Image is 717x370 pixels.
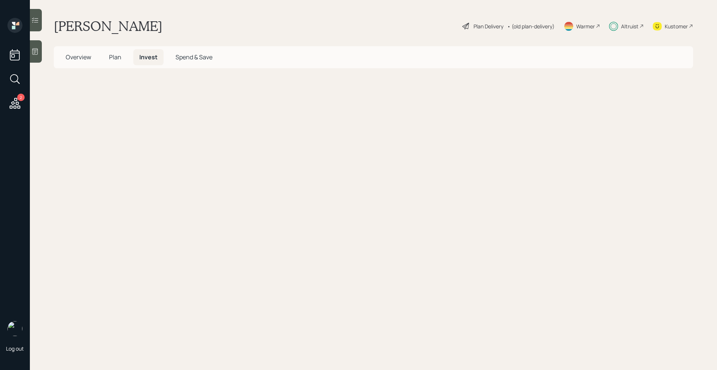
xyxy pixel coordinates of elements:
h1: [PERSON_NAME] [54,18,162,34]
span: Invest [139,53,158,61]
span: Overview [66,53,91,61]
span: Spend & Save [176,53,212,61]
div: Log out [6,345,24,352]
div: • (old plan-delivery) [507,22,555,30]
div: Altruist [621,22,639,30]
img: michael-russo-headshot.png [7,321,22,336]
div: Kustomer [665,22,688,30]
div: 2 [17,94,25,101]
div: Plan Delivery [474,22,503,30]
div: Warmer [576,22,595,30]
span: Plan [109,53,121,61]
